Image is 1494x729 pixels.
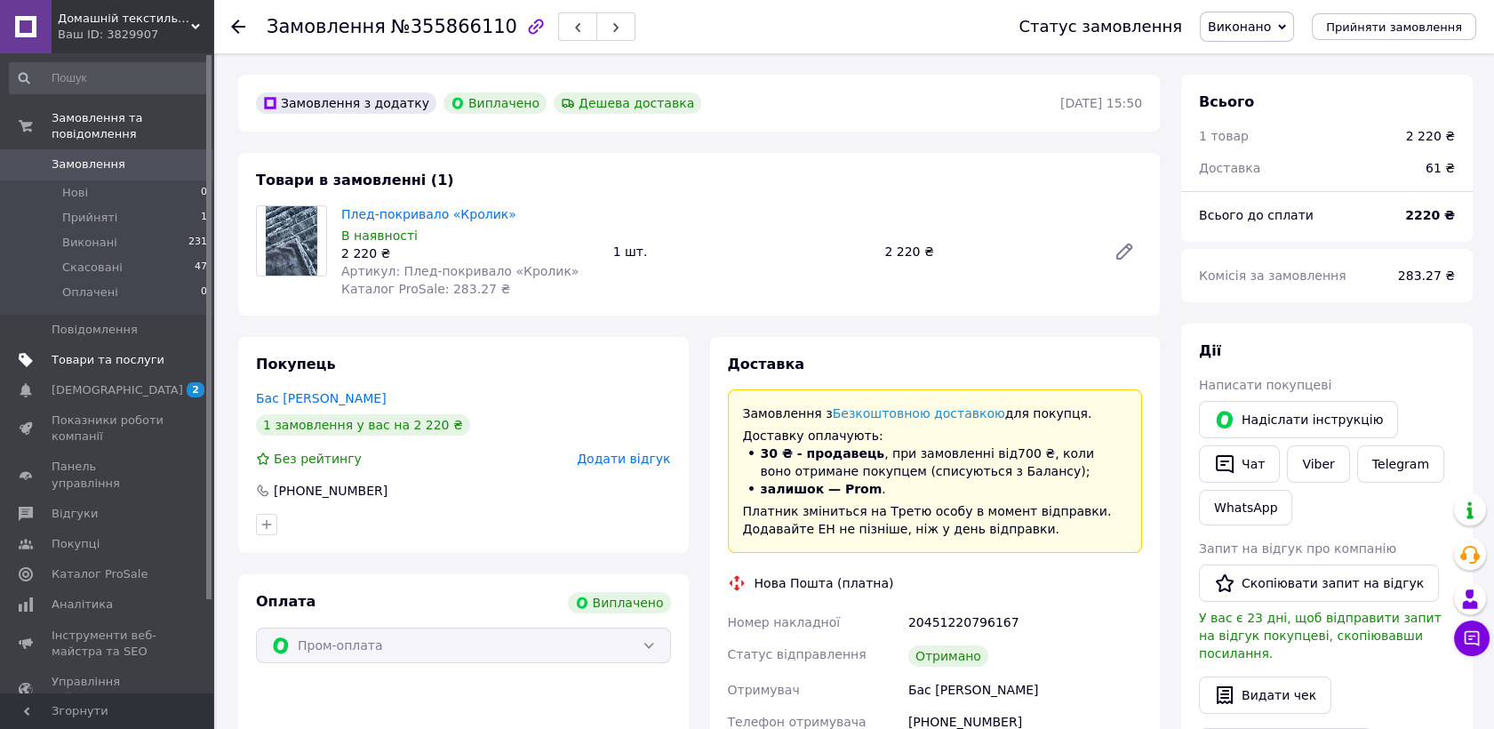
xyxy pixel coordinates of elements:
[761,482,883,496] b: залишок — Prom
[1019,18,1182,36] div: Статус замовлення
[1326,20,1462,34] span: Прийняти замовлення
[1287,445,1349,483] a: Viber
[341,207,516,221] a: Плед-покривало «Кролик»
[266,206,318,276] img: Плед-покривало «Кролик»
[443,92,547,114] div: Виплачено
[341,228,418,243] span: В наявності
[272,482,389,500] div: [PHONE_NUMBER]
[62,284,118,300] span: Оплачені
[1405,208,1455,222] b: 2220 ₴
[1208,20,1271,34] span: Виконано
[58,11,191,27] span: Домашній текстиль UA
[1199,565,1439,602] button: Скопіювати запит на відгук
[256,414,470,436] div: 1 замовлення у вас на 2 220 ₴
[1199,490,1292,525] a: WhatsApp
[728,356,805,373] span: Доставка
[256,593,316,610] span: Оплата
[606,239,878,264] div: 1 шт.
[195,260,207,276] span: 47
[1312,13,1476,40] button: Прийняти замовлення
[1060,96,1142,110] time: [DATE] 15:50
[1406,127,1455,145] div: 2 220 ₴
[201,185,207,201] span: 0
[1199,129,1249,143] span: 1 товар
[1199,677,1331,714] button: Видати чек
[1199,611,1442,661] span: У вас є 23 дні, щоб відправити запит на відгук покупцеві, скопіювавши посилання.
[62,235,117,251] span: Виконані
[52,352,164,368] span: Товари та послуги
[52,536,100,552] span: Покупці
[187,382,204,397] span: 2
[728,615,841,629] span: Номер накладної
[256,172,454,188] span: Товари в замовленні (1)
[341,264,579,278] span: Артикул: Плед-покривало «Кролик»
[728,647,867,661] span: Статус відправлення
[62,260,123,276] span: Скасовані
[52,413,164,445] span: Показники роботи компанії
[52,566,148,582] span: Каталог ProSale
[1107,234,1142,269] a: Редагувати
[341,282,510,296] span: Каталог ProSale: 283.27 ₴
[341,244,599,262] div: 2 220 ₴
[833,406,1005,421] a: Безкоштовною доставкою
[62,185,88,201] span: Нові
[52,156,125,172] span: Замовлення
[201,284,207,300] span: 0
[743,502,1128,538] p: Платник зміниться на Третю особу в момент відправки. Додавайте ЕН не пізніше, ніж у день відправки.
[1398,268,1455,283] span: 283.27 ₴
[52,506,98,522] span: Відгуки
[761,446,885,461] b: 30 ₴ - продавець
[554,92,701,114] div: Дешева доставка
[877,239,1099,264] div: 2 220 ₴
[908,645,988,667] div: Отримано
[231,18,245,36] div: Повернутися назад
[52,110,213,142] span: Замовлення та повідомлення
[1199,342,1221,359] span: Дії
[743,480,1128,498] li: .
[743,445,1128,480] li: , при замовленні від 700 ₴ , коли воно отримане покупцем (списуються з Балансу);
[1199,445,1280,483] button: Чат
[391,16,517,37] span: №355866110
[9,62,209,94] input: Пошук
[1199,268,1346,283] span: Комісія за замовлення
[905,674,1146,706] div: Бас [PERSON_NAME]
[52,597,113,613] span: Аналітика
[52,674,164,706] span: Управління сайтом
[728,389,1143,554] div: Доставку оплачують:
[905,606,1146,638] div: 20451220796167
[256,92,436,114] div: Замовлення з додатку
[267,16,386,37] span: Замовлення
[568,592,671,613] div: Виплачено
[256,356,336,373] span: Покупець
[188,235,207,251] span: 231
[1199,161,1260,175] span: Доставка
[743,405,1128,423] p: Замовлення з для покупця.
[201,210,207,226] span: 1
[256,391,387,405] a: Бас [PERSON_NAME]
[274,452,362,466] span: Без рейтингу
[1199,378,1331,392] span: Написати покупцеві
[1199,93,1254,110] span: Всього
[750,574,899,592] div: Нова Пошта (платна)
[577,452,670,466] span: Додати відгук
[1454,621,1490,656] button: Чат з покупцем
[52,459,164,491] span: Панель управління
[728,715,867,729] span: Телефон отримувача
[1357,445,1444,483] a: Telegram
[1199,208,1314,222] span: Всього до сплати
[52,322,138,338] span: Повідомлення
[62,210,117,226] span: Прийняті
[728,683,800,697] span: Отримувач
[1415,148,1466,188] div: 61 ₴
[1199,401,1398,438] button: Надіслати інструкцію
[1199,541,1396,556] span: Запит на відгук про компанію
[52,628,164,660] span: Інструменти веб-майстра та SEO
[52,382,183,398] span: [DEMOGRAPHIC_DATA]
[58,27,213,43] div: Ваш ID: 3829907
